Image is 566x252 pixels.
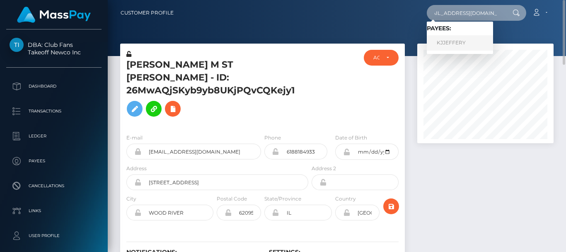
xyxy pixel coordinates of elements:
[6,151,102,171] a: Payees
[10,180,98,192] p: Cancellations
[373,54,380,61] div: ACTIVE
[364,50,399,66] button: ACTIVE
[6,76,102,97] a: Dashboard
[335,195,356,203] label: Country
[10,80,98,93] p: Dashboard
[10,230,98,242] p: User Profile
[264,134,281,142] label: Phone
[6,201,102,221] a: Links
[17,7,91,23] img: MassPay Logo
[126,195,136,203] label: City
[6,101,102,122] a: Transactions
[6,225,102,246] a: User Profile
[427,35,493,51] a: KJJEFFERY
[312,165,336,172] label: Address 2
[126,134,143,142] label: E-mail
[427,5,505,21] input: Search...
[10,105,98,117] p: Transactions
[10,130,98,142] p: Ledger
[6,41,102,56] span: DBA: Club Fans Takeoff Newco Inc
[10,205,98,217] p: Links
[6,176,102,196] a: Cancellations
[217,195,247,203] label: Postal Code
[335,134,367,142] label: Date of Birth
[126,165,147,172] label: Address
[121,4,174,22] a: Customer Profile
[264,195,301,203] label: State/Province
[10,155,98,167] p: Payees
[126,59,304,121] h5: [PERSON_NAME] M ST [PERSON_NAME] - ID: 26MwAQjSKyb9yb8UKjPQvCQKejy1
[10,38,24,52] img: Takeoff Newco Inc
[427,25,493,32] h6: Payees:
[6,126,102,147] a: Ledger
